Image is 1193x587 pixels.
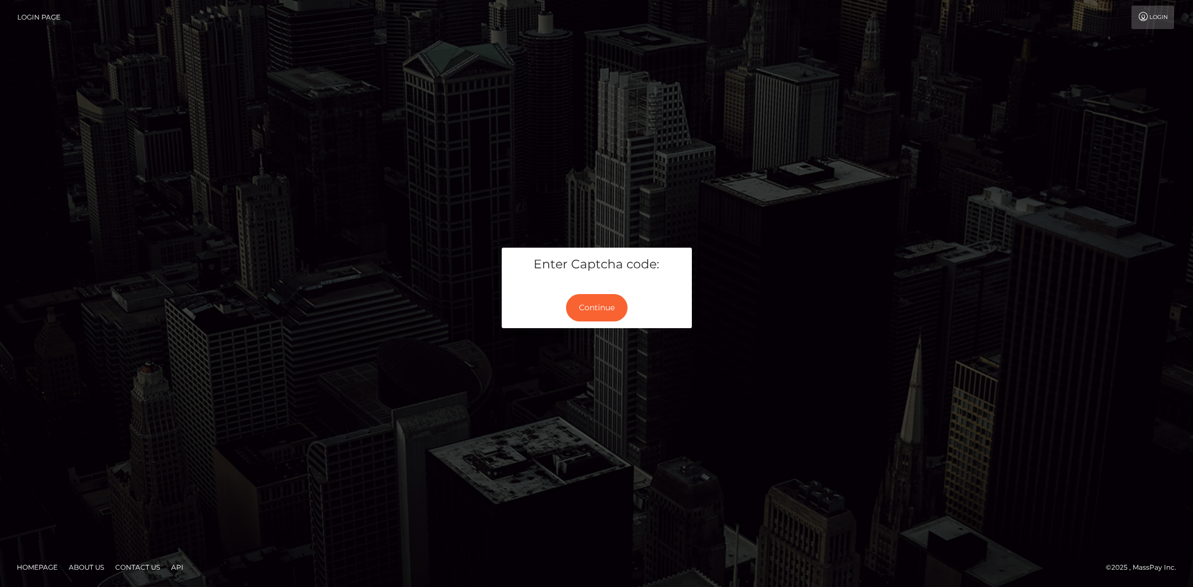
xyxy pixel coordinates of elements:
a: Login Page [17,6,60,29]
a: Login [1131,6,1174,29]
div: © 2025 , MassPay Inc. [1106,561,1185,574]
h5: Enter Captcha code: [510,256,683,273]
button: Continue [566,294,628,321]
a: Homepage [12,558,62,576]
a: API [167,558,188,576]
a: Contact Us [111,558,164,576]
a: About Us [64,558,109,576]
